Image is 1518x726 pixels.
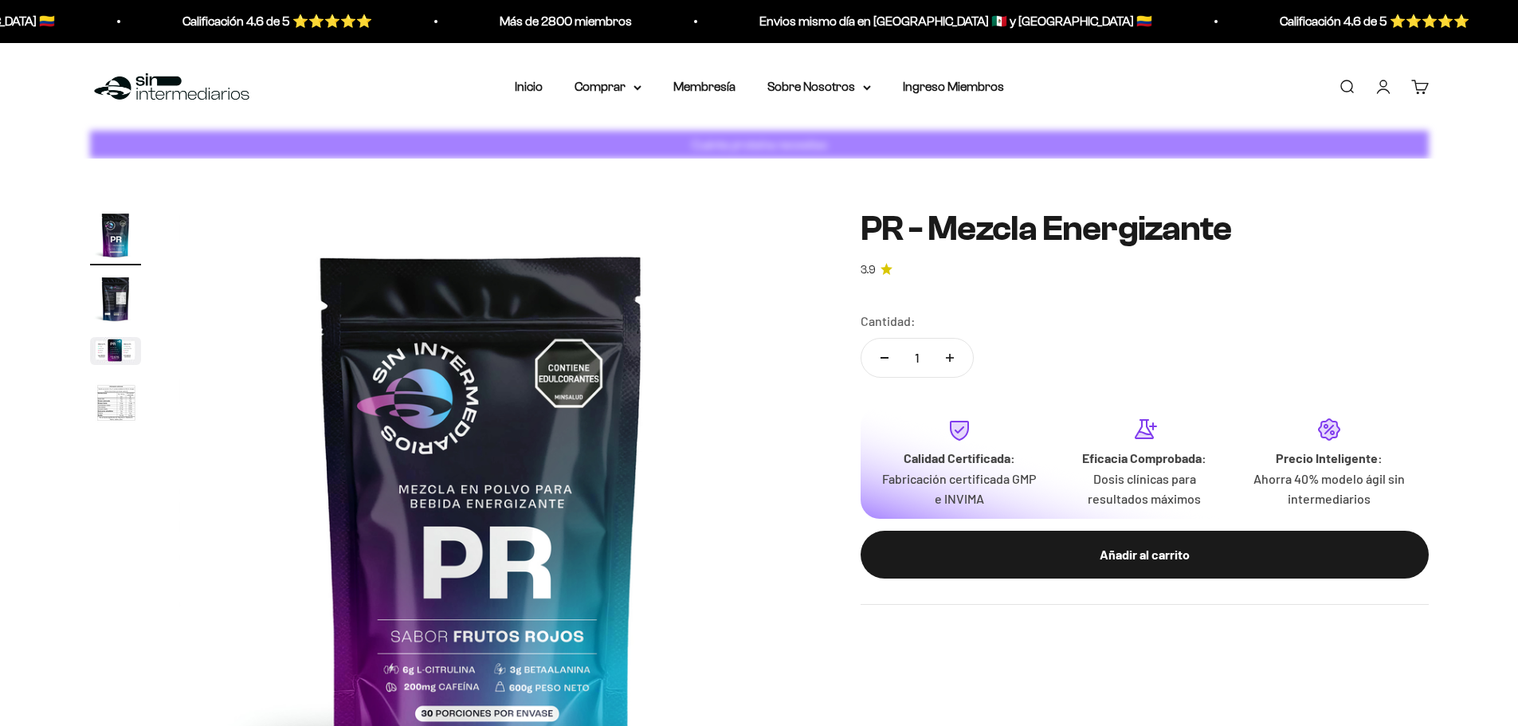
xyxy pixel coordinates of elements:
[483,11,615,32] p: Más de 2800 miembros
[90,337,141,365] img: PR - Mezcla Energizante
[880,469,1039,509] p: Fabricación certificada GMP e INVIMA
[903,80,1004,93] a: Ingreso Miembros
[1276,450,1383,465] strong: Precio Inteligente:
[90,273,141,324] img: PR - Mezcla Energizante
[743,11,1136,32] p: Envios mismo día en [GEOGRAPHIC_DATA] 🇲🇽 y [GEOGRAPHIC_DATA] 🇨🇴
[90,378,141,435] button: Ir al artículo 4
[1249,469,1409,509] p: Ahorra 40% modelo ágil sin intermediarios
[861,339,908,377] button: Reducir cantidad
[892,544,1397,565] div: Añadir al carrito
[90,273,141,329] button: Ir al artículo 2
[861,261,876,279] span: 3.9
[861,261,1429,279] a: 3.93.9 de 5.0 estrellas
[927,339,973,377] button: Aumentar cantidad
[688,135,831,155] p: Cuánta proteína necesitas
[1065,469,1224,509] p: Dosis clínicas para resultados máximos
[904,450,1015,465] strong: Calidad Certificada:
[90,337,141,370] button: Ir al artículo 3
[861,210,1429,248] h1: PR - Mezcla Energizante
[166,11,355,32] p: Calificación 4.6 de 5 ⭐️⭐️⭐️⭐️⭐️
[515,80,543,93] a: Inicio
[575,77,641,97] summary: Comprar
[767,77,871,97] summary: Sobre Nosotros
[1082,450,1206,465] strong: Eficacia Comprobada:
[90,378,141,430] img: PR - Mezcla Energizante
[90,210,141,265] button: Ir al artículo 1
[861,531,1429,579] button: Añadir al carrito
[1263,11,1453,32] p: Calificación 4.6 de 5 ⭐️⭐️⭐️⭐️⭐️
[673,80,735,93] a: Membresía
[90,210,141,261] img: PR - Mezcla Energizante
[861,311,916,332] label: Cantidad:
